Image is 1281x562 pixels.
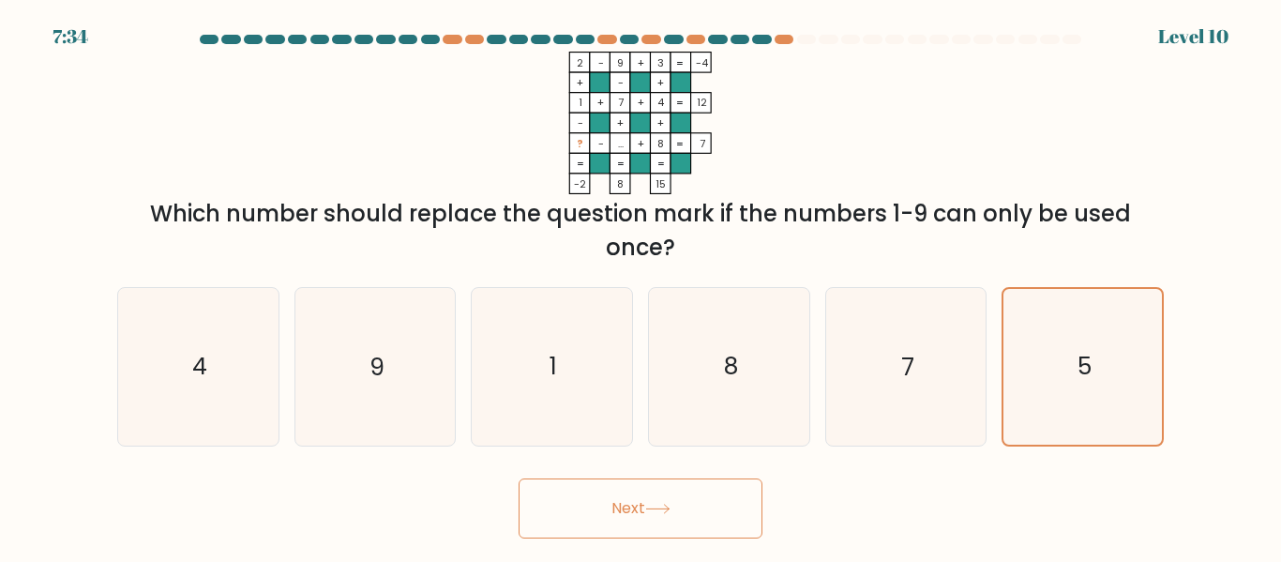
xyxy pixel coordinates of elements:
[128,197,1153,265] div: Which number should replace the question mark if the numbers 1-9 can only be used once?
[901,351,914,384] text: 7
[192,351,207,384] text: 4
[697,96,707,110] tspan: 12
[676,56,684,70] tspan: =
[658,116,665,130] tspan: +
[550,351,557,384] text: 1
[638,137,644,151] tspan: +
[1078,350,1092,383] text: 5
[676,96,684,110] tspan: =
[618,177,625,191] tspan: 8
[577,157,584,171] tspan: =
[618,96,624,110] tspan: 7
[618,76,624,90] tspan: -
[658,137,665,151] tspan: 8
[618,116,625,130] tspan: +
[579,96,582,110] tspan: 1
[658,56,665,70] tspan: 3
[53,23,88,51] div: 7:34
[656,177,667,191] tspan: 15
[577,56,583,70] tspan: 2
[598,56,604,70] tspan: -
[696,56,709,70] tspan: -4
[618,137,624,151] tspan: ...
[700,137,705,151] tspan: 7
[574,177,586,191] tspan: -2
[658,76,665,90] tspan: +
[578,116,583,130] tspan: -
[597,96,604,110] tspan: +
[519,478,762,539] button: Next
[598,137,604,151] tspan: -
[617,157,625,171] tspan: =
[1158,23,1228,51] div: Level 10
[638,56,644,70] tspan: +
[658,96,666,110] tspan: 4
[676,137,684,151] tspan: =
[369,351,384,384] text: 9
[577,76,583,90] tspan: +
[657,157,665,171] tspan: =
[723,351,737,384] text: 8
[638,96,644,110] tspan: +
[618,56,625,70] tspan: 9
[577,137,583,151] tspan: ?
